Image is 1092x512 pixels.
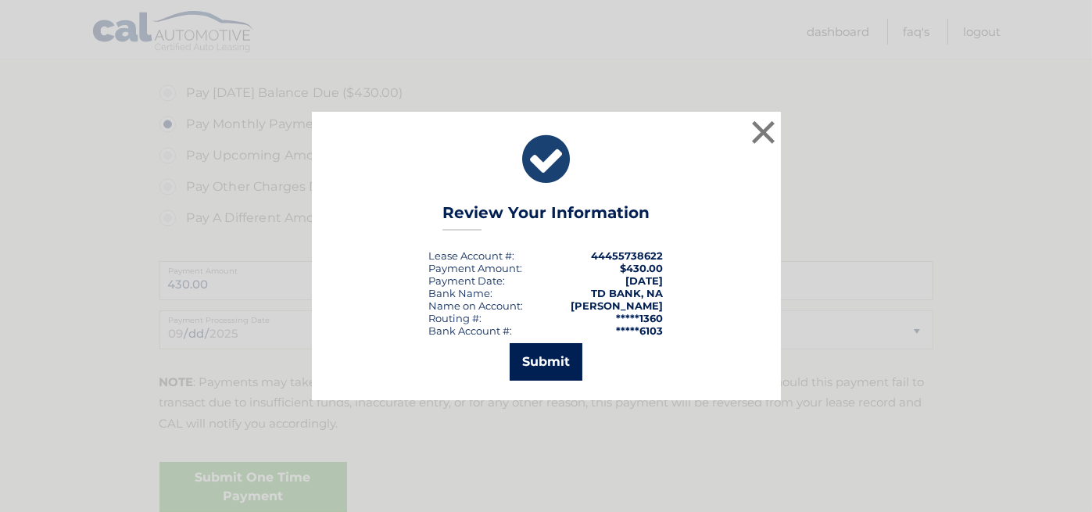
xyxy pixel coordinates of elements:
strong: 44455738622 [592,249,664,262]
div: Lease Account #: [429,249,515,262]
h3: Review Your Information [442,203,650,231]
strong: [PERSON_NAME] [571,299,664,312]
div: Name on Account: [429,299,524,312]
button: × [748,116,779,148]
span: [DATE] [626,274,664,287]
div: Bank Account #: [429,324,513,337]
button: Submit [510,343,582,381]
strong: TD BANK, NA [592,287,664,299]
div: : [429,274,506,287]
div: Routing #: [429,312,482,324]
span: $430.00 [621,262,664,274]
div: Bank Name: [429,287,493,299]
div: Payment Amount: [429,262,523,274]
span: Payment Date [429,274,503,287]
